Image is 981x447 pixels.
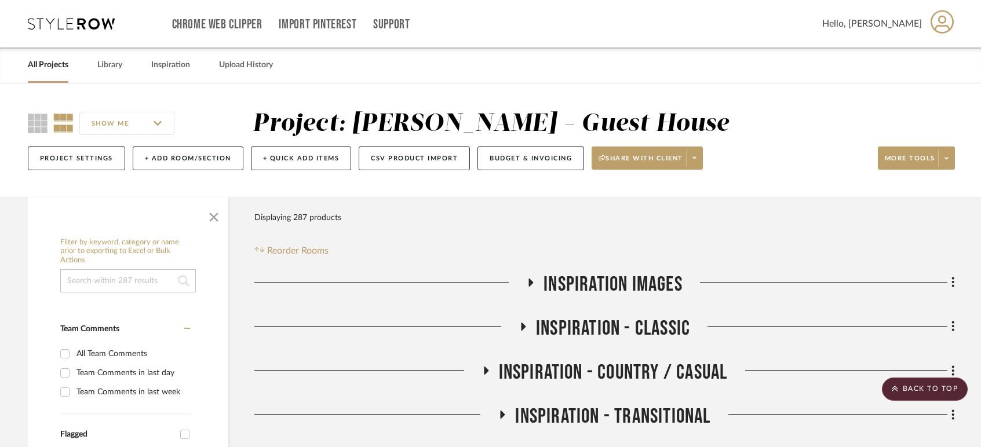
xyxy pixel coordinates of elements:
input: Search within 287 results [60,269,196,292]
button: More tools [878,146,955,170]
a: All Projects [28,57,68,73]
button: Close [202,203,225,226]
span: Inspiration - Country / Casual [499,360,728,385]
span: Share with client [599,154,683,171]
button: + Add Room/Section [133,146,243,170]
span: Inspiration Images [544,272,683,297]
div: Team Comments in last week [76,383,188,401]
scroll-to-top-button: BACK TO TOP [882,378,968,401]
a: Inspiration [151,57,190,73]
span: Reorder Rooms [267,244,329,258]
div: Flagged [60,430,174,439]
a: Upload History [219,57,273,73]
button: Share with client [592,146,703,170]
span: Team Comments [60,325,119,333]
button: + Quick Add Items [251,146,352,170]
h6: Filter by keyword, category or name prior to exporting to Excel or Bulk Actions [60,238,196,265]
div: Project: [PERSON_NAME] - Guest House [253,112,729,136]
span: More tools [885,154,935,171]
button: Budget & Invoicing [477,146,584,170]
button: Reorder Rooms [254,244,329,258]
div: Team Comments in last day [76,364,188,382]
div: All Team Comments [76,345,188,363]
span: Hello, [PERSON_NAME] [822,17,922,31]
a: Chrome Web Clipper [172,20,262,30]
span: Inspiration - Classic [536,316,690,341]
a: Library [97,57,122,73]
button: CSV Product Import [359,146,470,170]
span: Inspiration - Transitional [515,404,710,429]
a: Import Pinterest [279,20,356,30]
a: Support [373,20,410,30]
button: Project Settings [28,146,125,170]
div: Displaying 287 products [254,206,341,229]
